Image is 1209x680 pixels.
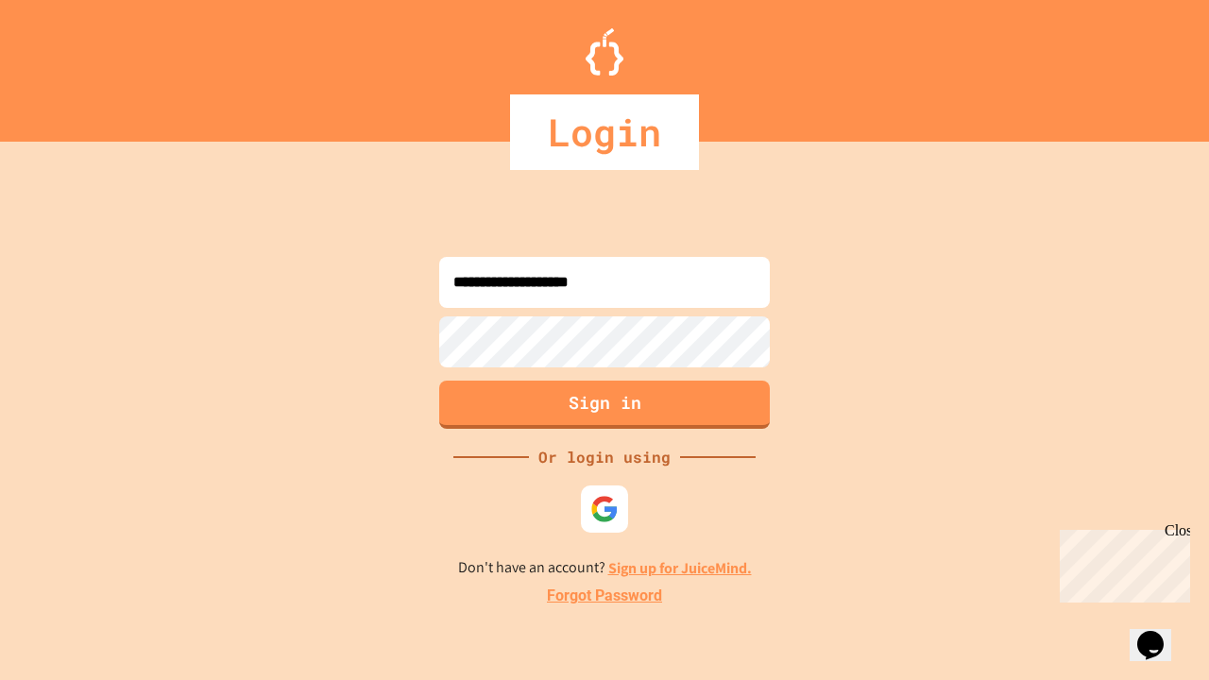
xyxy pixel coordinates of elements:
img: Logo.svg [586,28,623,76]
a: Sign up for JuiceMind. [608,558,752,578]
p: Don't have an account? [458,556,752,580]
div: Or login using [529,446,680,468]
iframe: chat widget [1130,604,1190,661]
img: google-icon.svg [590,495,619,523]
div: Login [510,94,699,170]
iframe: chat widget [1052,522,1190,603]
div: Chat with us now!Close [8,8,130,120]
a: Forgot Password [547,585,662,607]
button: Sign in [439,381,770,429]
